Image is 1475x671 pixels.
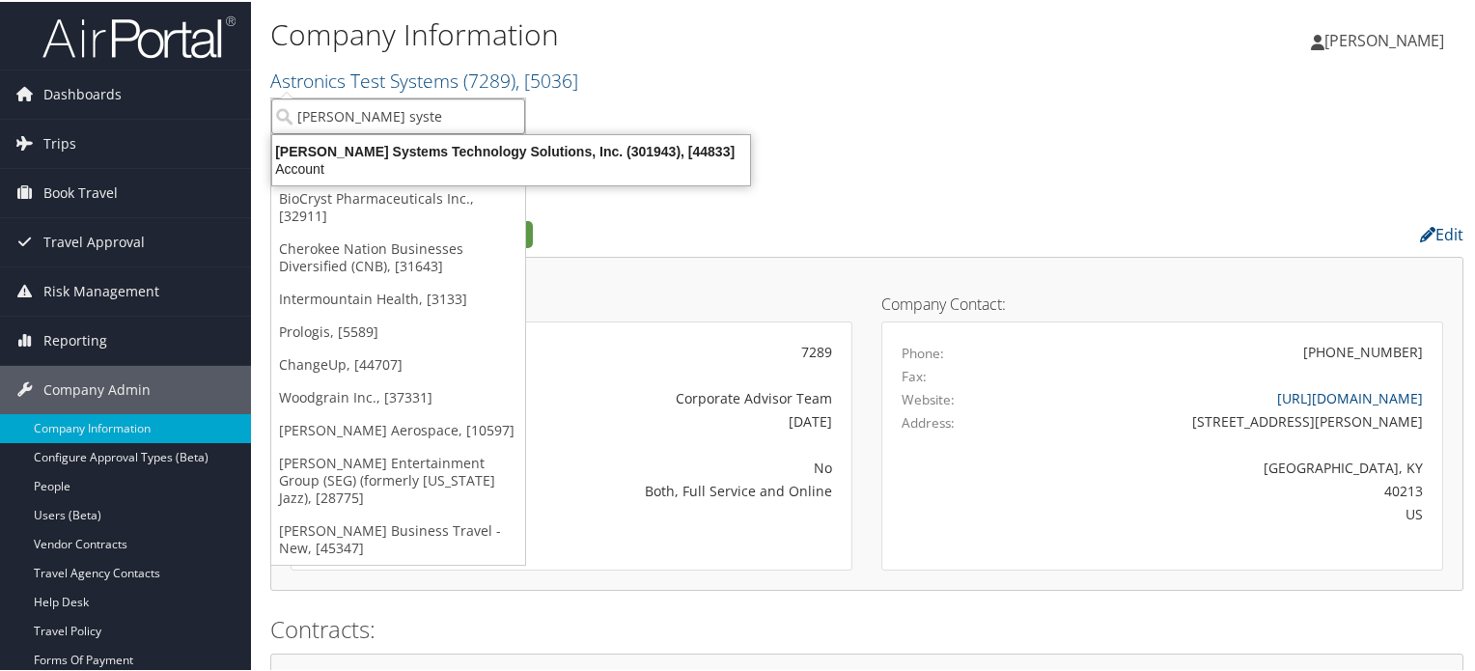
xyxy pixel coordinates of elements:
[261,141,762,158] div: [PERSON_NAME] Systems Technology Solutions, Inc. (301943), [44833]
[1277,387,1423,405] a: [URL][DOMAIN_NAME]
[270,611,1463,644] h2: Contracts:
[463,66,515,92] span: ( 7289 )
[43,118,76,166] span: Trips
[271,513,525,563] a: [PERSON_NAME] Business Travel - New, [45347]
[1040,456,1424,476] div: [GEOGRAPHIC_DATA], KY
[291,294,852,310] h4: Account Details:
[902,411,955,431] label: Address:
[1420,222,1463,243] a: Edit
[270,66,578,92] a: Astronics Test Systems
[1040,479,1424,499] div: 40213
[494,409,832,430] div: [DATE]
[1040,409,1424,430] div: [STREET_ADDRESS][PERSON_NAME]
[271,314,525,347] a: Prologis, [5589]
[43,69,122,117] span: Dashboards
[902,342,944,361] label: Phone:
[271,231,525,281] a: Cherokee Nation Businesses Diversified (CNB), [31643]
[271,97,525,132] input: Search Accounts
[494,456,832,476] div: No
[271,347,525,379] a: ChangeUp, [44707]
[42,13,236,58] img: airportal-logo.png
[1040,502,1424,522] div: US
[271,445,525,513] a: [PERSON_NAME] Entertainment Group (SEG) (formerly [US_STATE] Jazz), [28775]
[43,216,145,265] span: Travel Approval
[494,340,832,360] div: 7289
[43,266,159,314] span: Risk Management
[43,364,151,412] span: Company Admin
[271,379,525,412] a: Woodgrain Inc., [37331]
[271,412,525,445] a: [PERSON_NAME] Aerospace, [10597]
[494,479,832,499] div: Both, Full Service and Online
[1324,28,1444,49] span: [PERSON_NAME]
[271,181,525,231] a: BioCryst Pharmaceuticals Inc., [32911]
[902,365,927,384] label: Fax:
[1311,10,1463,68] a: [PERSON_NAME]
[881,294,1443,310] h4: Company Contact:
[43,167,118,215] span: Book Travel
[902,388,955,407] label: Website:
[270,215,1056,248] h2: Company Profile:
[43,315,107,363] span: Reporting
[1303,340,1423,360] div: [PHONE_NUMBER]
[271,281,525,314] a: Intermountain Health, [3133]
[494,386,832,406] div: Corporate Advisor Team
[261,158,762,176] div: Account
[515,66,578,92] span: , [ 5036 ]
[270,13,1066,53] h1: Company Information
